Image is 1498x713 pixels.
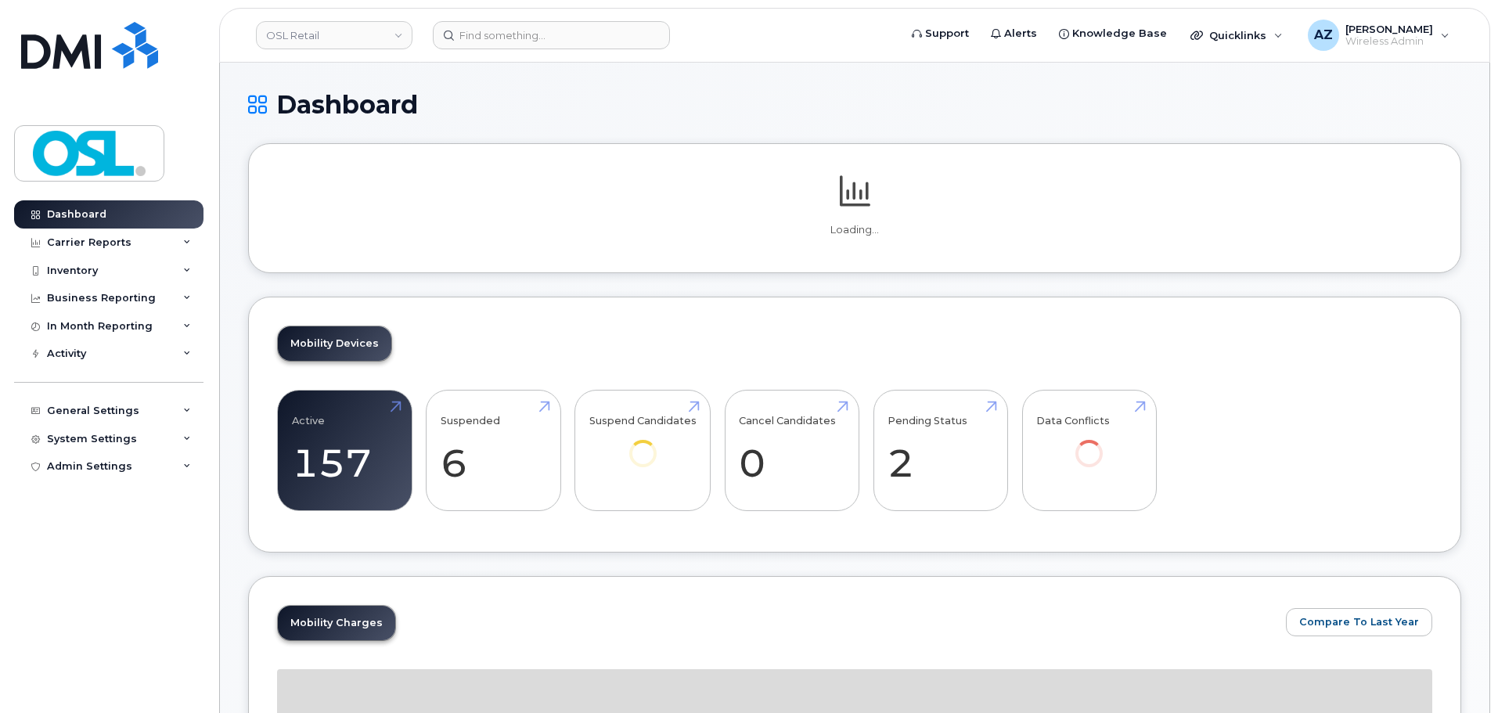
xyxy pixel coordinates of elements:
a: Mobility Devices [278,326,391,361]
h1: Dashboard [248,91,1461,118]
a: Data Conflicts [1036,399,1142,489]
a: Suspended 6 [441,399,546,502]
a: Suspend Candidates [589,399,697,489]
a: Active 157 [292,399,398,502]
a: Cancel Candidates 0 [739,399,844,502]
a: Pending Status 2 [888,399,993,502]
p: Loading... [277,223,1432,237]
a: Mobility Charges [278,606,395,640]
span: Compare To Last Year [1299,614,1419,629]
button: Compare To Last Year [1286,608,1432,636]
